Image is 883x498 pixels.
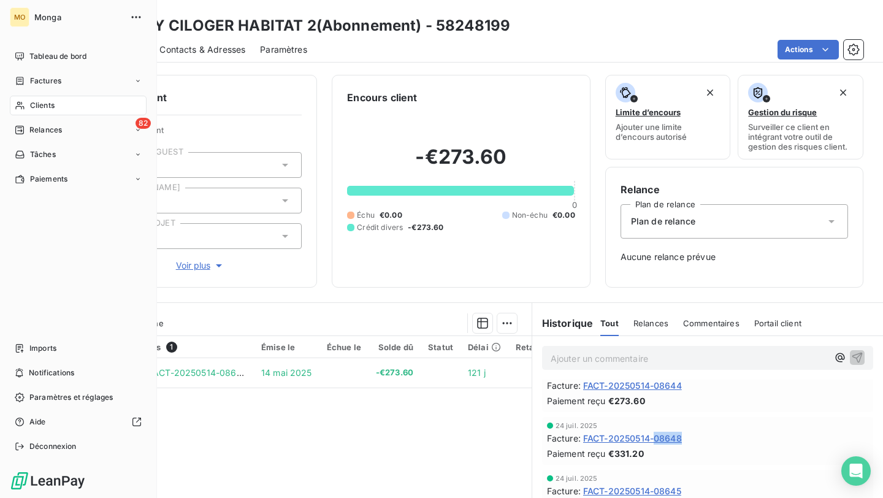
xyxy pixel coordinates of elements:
span: Gestion du risque [748,107,817,117]
span: FACT-20250514-08645 [583,485,681,497]
span: Commentaires [683,318,740,328]
span: -€273.60 [376,367,413,379]
span: 24 juil. 2025 [556,422,598,429]
span: TROP PERCU - FACT-20250514-08644 [85,367,248,378]
span: Portail client [754,318,801,328]
span: Facture : [547,379,581,392]
span: Facture : [547,485,581,497]
span: Monga [34,12,123,22]
span: Aucune relance prévue [621,251,848,263]
button: Actions [778,40,839,59]
button: Limite d’encoursAjouter une limite d’encours autorisé [605,75,731,159]
span: Clients [30,100,55,111]
img: Logo LeanPay [10,471,86,491]
h6: Encours client [347,90,417,105]
span: Plan de relance [631,215,695,228]
span: Échu [357,210,375,221]
span: Tout [600,318,619,328]
span: FACT-20250514-08648 [583,432,682,445]
div: Open Intercom Messenger [841,456,871,486]
span: 1 [166,342,177,353]
span: -€273.60 [408,222,443,233]
span: Imports [29,343,56,354]
span: Ajouter une limite d’encours autorisé [616,122,721,142]
span: Déconnexion [29,441,77,452]
span: Facture : [547,432,581,445]
h6: Informations client [74,90,302,105]
div: Retard [516,342,555,352]
span: Relances [29,124,62,136]
span: 24 juil. 2025 [556,475,598,482]
a: Aide [10,412,147,432]
h3: NEXITY CILOGER HABITAT 2(Abonnement) - 58248199 [108,15,510,37]
span: €0.00 [380,210,402,221]
div: MO [10,7,29,27]
span: 121 j [468,367,486,378]
span: Non-échu [512,210,548,221]
span: FACT-20250514-08644 [583,379,682,392]
span: Paramètres [260,44,307,56]
span: Surveiller ce client en intégrant votre outil de gestion des risques client. [748,122,853,151]
span: Paiement reçu [547,447,606,460]
span: Limite d’encours [616,107,681,117]
span: €0.00 [552,210,575,221]
div: Pièces comptables [85,342,247,353]
span: Voir plus [176,259,225,272]
div: Solde dû [376,342,413,352]
span: Relances [633,318,668,328]
div: Émise le [261,342,312,352]
span: Crédit divers [357,222,403,233]
span: Factures [30,75,61,86]
span: Notifications [29,367,74,378]
button: Gestion du risqueSurveiller ce client en intégrant votre outil de gestion des risques client. [738,75,863,159]
span: Paramètres et réglages [29,392,113,403]
span: Paiements [30,174,67,185]
span: Aide [29,416,46,427]
span: 0 [572,200,577,210]
span: 82 [136,118,151,129]
span: €273.60 [608,394,645,407]
span: Paiement reçu [547,394,606,407]
h6: Historique [532,316,594,331]
h6: Relance [621,182,848,197]
h2: -€273.60 [347,145,575,182]
div: Statut [428,342,453,352]
div: Échue le [327,342,361,352]
span: Contacts & Adresses [159,44,245,56]
span: Propriétés Client [99,125,302,142]
span: €331.20 [608,447,644,460]
span: Tableau de bord [29,51,86,62]
button: Voir plus [99,259,302,272]
span: Tâches [30,149,56,160]
span: 14 mai 2025 [261,367,312,378]
div: Délai [468,342,501,352]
